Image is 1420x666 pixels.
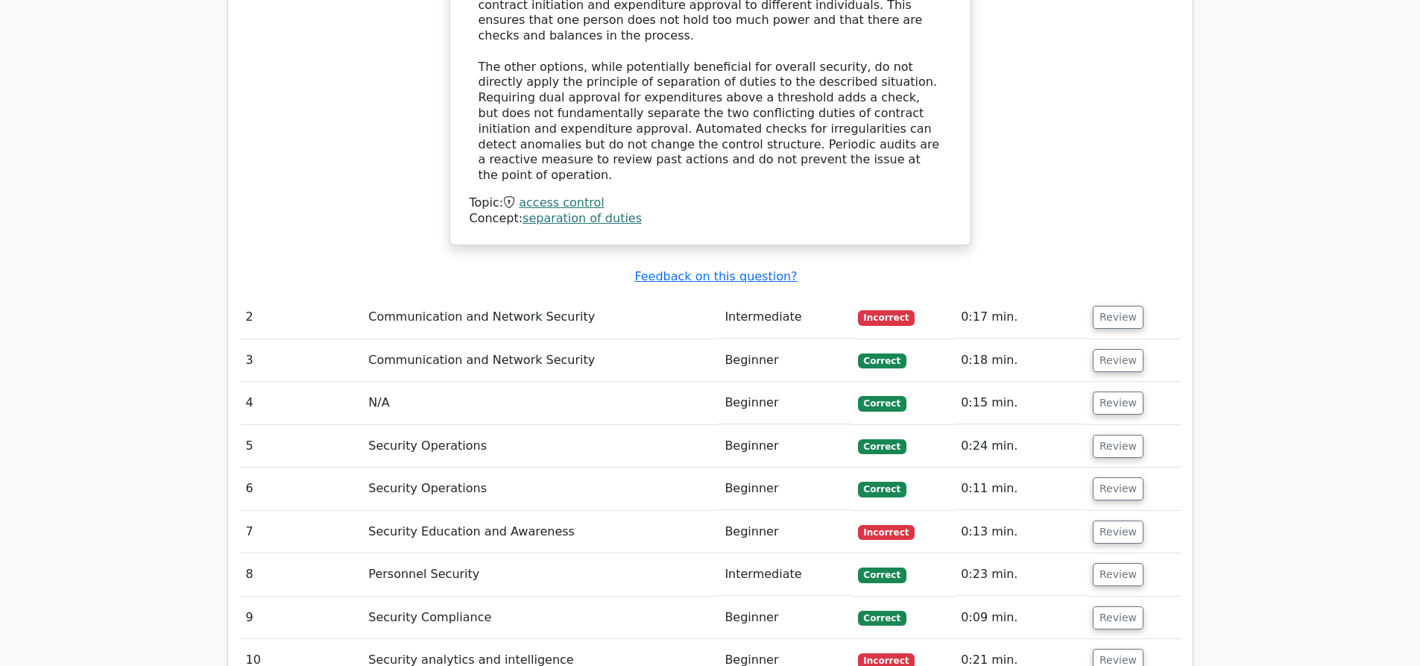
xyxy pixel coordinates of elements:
[858,354,906,368] span: Correct
[719,511,851,553] td: Beginner
[719,296,851,339] td: Intermediate
[1093,392,1143,415] button: Review
[858,568,906,582] span: Correct
[1093,563,1143,586] button: Review
[240,339,363,382] td: 3
[519,195,604,210] a: access control
[858,310,915,325] span: Incorrect
[858,525,915,540] span: Incorrect
[858,611,906,626] span: Correct
[858,439,906,454] span: Correct
[470,195,951,211] div: Topic:
[240,553,363,596] td: 8
[719,553,851,596] td: Intermediate
[955,425,1087,468] td: 0:24 min.
[362,339,719,382] td: Communication and Network Security
[1093,349,1143,372] button: Review
[955,553,1087,596] td: 0:23 min.
[240,296,363,339] td: 2
[858,396,906,411] span: Correct
[955,597,1087,639] td: 0:09 min.
[1093,435,1143,458] button: Review
[955,296,1087,339] td: 0:17 min.
[1093,606,1143,629] button: Review
[719,339,851,382] td: Beginner
[719,425,851,468] td: Beginner
[362,296,719,339] td: Communication and Network Security
[362,425,719,468] td: Security Operations
[955,382,1087,424] td: 0:15 min.
[1093,477,1143,500] button: Review
[362,382,719,424] td: N/A
[240,425,363,468] td: 5
[634,269,797,283] a: Feedback on this question?
[955,468,1087,510] td: 0:11 min.
[523,211,642,225] a: separation of duties
[719,468,851,510] td: Beginner
[240,597,363,639] td: 9
[240,468,363,510] td: 6
[719,597,851,639] td: Beginner
[240,511,363,553] td: 7
[362,553,719,596] td: Personnel Security
[1093,521,1143,544] button: Review
[240,382,363,424] td: 4
[470,211,951,227] div: Concept:
[955,511,1087,553] td: 0:13 min.
[1093,306,1143,329] button: Review
[719,382,851,424] td: Beginner
[858,482,906,497] span: Correct
[362,511,719,553] td: Security Education and Awareness
[955,339,1087,382] td: 0:18 min.
[362,597,719,639] td: Security Compliance
[362,468,719,510] td: Security Operations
